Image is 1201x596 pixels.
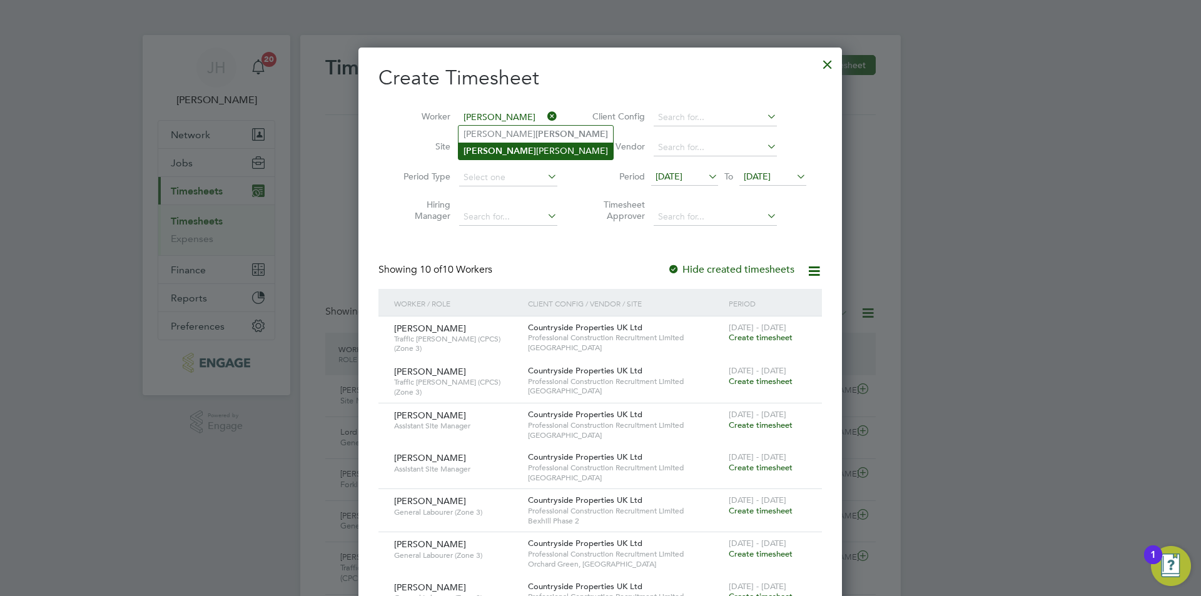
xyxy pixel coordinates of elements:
span: [DATE] - [DATE] [729,365,786,376]
span: [PERSON_NAME] [394,410,466,421]
input: Select one [459,169,557,186]
span: [GEOGRAPHIC_DATA] [528,343,722,353]
span: Countryside Properties UK Ltd [528,452,642,462]
span: [PERSON_NAME] [394,366,466,377]
span: [PERSON_NAME] [394,452,466,463]
span: General Labourer (Zone 3) [394,507,519,517]
span: Professional Construction Recruitment Limited [528,463,722,473]
span: Orchard Green, [GEOGRAPHIC_DATA] [528,559,722,569]
label: Client Config [589,111,645,122]
input: Search for... [459,109,557,126]
span: [PERSON_NAME] [394,495,466,507]
span: Create timesheet [729,505,793,516]
span: Countryside Properties UK Ltd [528,495,642,505]
input: Search for... [654,139,777,156]
div: 1 [1150,555,1156,571]
b: [PERSON_NAME] [464,146,536,156]
span: Professional Construction Recruitment Limited [528,376,722,386]
span: [PERSON_NAME] [394,582,466,593]
span: Professional Construction Recruitment Limited [528,333,722,343]
span: Countryside Properties UK Ltd [528,409,642,420]
li: [PERSON_NAME] [459,143,613,159]
button: Open Resource Center, 1 new notification [1151,546,1191,586]
label: Worker [394,111,450,122]
label: Vendor [589,141,645,152]
label: Period [589,171,645,182]
span: Assistant Site Manager [394,464,519,474]
span: Create timesheet [729,420,793,430]
span: Countryside Properties UK Ltd [528,538,642,548]
div: Worker / Role [391,289,525,318]
span: 10 of [420,263,442,276]
div: Client Config / Vendor / Site [525,289,726,318]
span: [DATE] [656,171,682,182]
input: Search for... [654,109,777,126]
div: Showing [378,263,495,276]
label: Hiring Manager [394,199,450,221]
span: [PERSON_NAME] [394,323,466,334]
span: Professional Construction Recruitment Limited [528,420,722,430]
span: [GEOGRAPHIC_DATA] [528,430,722,440]
span: Create timesheet [729,548,793,559]
span: Traffic [PERSON_NAME] (CPCS) (Zone 3) [394,334,519,353]
span: Create timesheet [729,462,793,473]
span: [GEOGRAPHIC_DATA] [528,386,722,396]
span: [PERSON_NAME] [394,538,466,550]
label: Timesheet Approver [589,199,645,221]
label: Hide created timesheets [667,263,794,276]
label: Period Type [394,171,450,182]
span: General Labourer (Zone 3) [394,550,519,560]
span: Countryside Properties UK Ltd [528,581,642,592]
span: Professional Construction Recruitment Limited [528,549,722,559]
span: [DATE] - [DATE] [729,538,786,548]
span: Professional Construction Recruitment Limited [528,506,722,516]
span: Countryside Properties UK Ltd [528,365,642,376]
span: [DATE] - [DATE] [729,452,786,462]
b: [PERSON_NAME] [535,129,608,139]
span: Countryside Properties UK Ltd [528,322,642,333]
input: Search for... [654,208,777,226]
span: Bexhill Phase 2 [528,516,722,526]
span: Create timesheet [729,332,793,343]
li: [PERSON_NAME] [459,126,613,143]
span: [DATE] - [DATE] [729,409,786,420]
span: To [721,168,737,184]
span: Create timesheet [729,376,793,386]
span: [DATE] - [DATE] [729,581,786,592]
span: Traffic [PERSON_NAME] (CPCS) (Zone 3) [394,377,519,396]
span: [DATE] - [DATE] [729,495,786,505]
input: Search for... [459,208,557,226]
span: [GEOGRAPHIC_DATA] [528,473,722,483]
h2: Create Timesheet [378,65,822,91]
span: [DATE] [744,171,771,182]
span: Assistant Site Manager [394,421,519,431]
div: Period [726,289,809,318]
label: Site [394,141,450,152]
span: [DATE] - [DATE] [729,322,786,333]
span: 10 Workers [420,263,492,276]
